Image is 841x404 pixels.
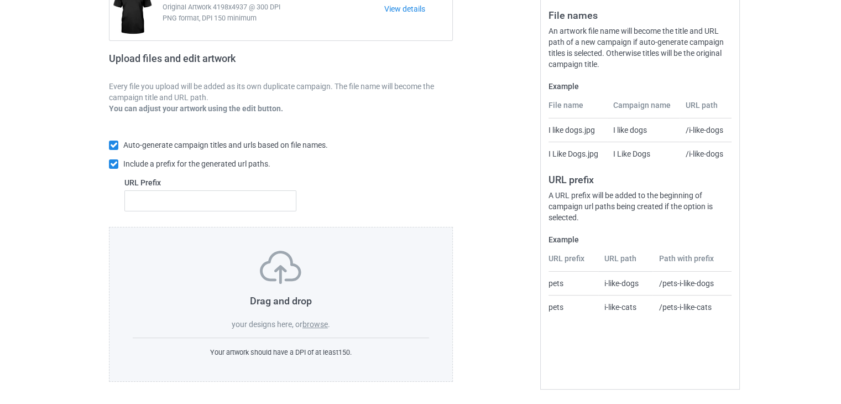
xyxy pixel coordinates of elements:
span: Your artwork should have a DPI of at least 150 . [210,348,352,356]
h2: Upload files and edit artwork [109,53,315,73]
div: A URL prefix will be added to the beginning of campaign url paths being created if the option is ... [549,190,732,223]
th: URL path [598,253,653,272]
td: /pets-i-like-dogs [652,272,732,295]
label: browse [302,320,328,329]
span: . [328,320,330,329]
td: I Like Dogs [607,142,680,165]
td: i-like-cats [598,295,653,319]
b: You can adjust your artwork using the edit button. [109,104,283,113]
th: URL prefix [549,253,598,272]
img: svg+xml;base64,PD94bWwgdmVyc2lvbj0iMS4wIiBlbmNvZGluZz0iVVRGLTgiPz4KPHN2ZyB3aWR0aD0iNzVweCIgaGVpZ2... [260,251,301,284]
th: Path with prefix [652,253,732,272]
label: Example [549,81,732,92]
td: I like dogs.jpg [549,118,607,142]
a: View details [384,3,452,14]
label: URL Prefix [124,177,296,188]
th: Campaign name [607,100,680,118]
h3: File names [549,9,732,22]
th: URL path [680,100,732,118]
h3: Drag and drop [133,294,429,307]
td: /pets-i-like-cats [652,295,732,319]
td: pets [549,295,598,319]
h3: URL prefix [549,173,732,186]
span: Include a prefix for the generated url paths. [123,159,270,168]
span: PNG format, DPI 150 minimum [163,13,384,24]
td: I like dogs [607,118,680,142]
span: your designs here, or [232,320,302,329]
td: i-like-dogs [598,272,653,295]
th: File name [549,100,607,118]
div: An artwork file name will become the title and URL path of a new campaign if auto-generate campai... [549,25,732,70]
span: Auto-generate campaign titles and urls based on file names. [123,141,328,149]
td: /i-like-dogs [680,142,732,165]
p: Every file you upload will be added as its own duplicate campaign. The file name will become the ... [109,81,453,103]
span: Original Artwork 4198x4937 @ 300 DPI [163,2,384,13]
td: pets [549,272,598,295]
label: Example [549,234,732,245]
td: /i-like-dogs [680,118,732,142]
td: I Like Dogs.jpg [549,142,607,165]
